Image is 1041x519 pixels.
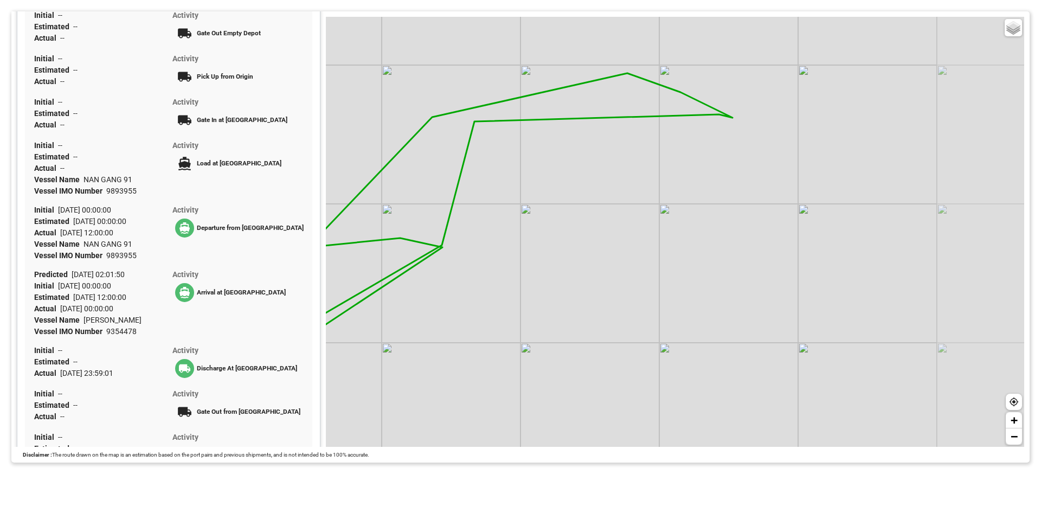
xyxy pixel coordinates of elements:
span: Initial [34,389,58,398]
span: Gate Out from [GEOGRAPHIC_DATA] [197,408,300,415]
span: [DATE] 23:59:01 [60,369,113,377]
span: Initial [34,54,58,63]
span: -- [60,164,65,172]
span: Estimated [34,401,73,409]
span: 9893955 [106,187,137,195]
span: [DATE] 02:01:50 [72,270,125,279]
span: Activity [172,54,198,63]
span: Activity [172,206,198,214]
a: Layers [1005,19,1022,36]
span: Actual [34,412,60,421]
span: Discharge At [GEOGRAPHIC_DATA] [197,364,297,372]
span: Estimated [34,152,73,161]
span: [DATE] 00:00:00 [58,281,111,290]
span: Actual [34,34,60,42]
span: Estimated [34,22,73,31]
span: [DATE] 00:00:00 [73,217,126,226]
span: -- [73,109,78,118]
span: Activity [172,11,198,20]
span: -- [73,66,78,74]
span: -- [58,98,62,106]
span: [DATE] 00:00:00 [60,304,113,313]
span: Gate In at [GEOGRAPHIC_DATA] [197,116,287,124]
span: Actual [34,228,60,237]
span: Estimated [34,217,73,226]
span: Activity [172,433,198,441]
span: Initial [34,141,58,150]
span: Estimated [34,444,73,453]
span: -- [58,346,62,355]
span: Initial [34,346,58,355]
span: Initial [34,433,58,441]
span: -- [60,34,65,42]
span: -- [73,401,78,409]
span: Vessel IMO Number [34,251,106,260]
span: The route drawn on the map is an estimation based on the port pairs and previous shipments, and i... [52,452,369,458]
span: 9354478 [106,327,137,336]
span: -- [60,77,65,86]
span: Arrival at [GEOGRAPHIC_DATA] [197,289,286,296]
span: Vessel Name [34,175,83,184]
span: 9893955 [106,251,137,260]
a: Zoom in [1006,412,1022,428]
span: Estimated [34,357,73,366]
span: [DATE] 12:00:00 [73,293,126,302]
span: -- [58,54,62,63]
span: NAN GANG 91 [83,240,132,248]
span: Initial [34,11,58,20]
span: Activity [172,98,198,106]
span: -- [58,11,62,20]
span: -- [60,412,65,421]
span: -- [73,152,78,161]
a: Zoom out [1006,428,1022,445]
span: Departure from [GEOGRAPHIC_DATA] [197,224,304,232]
span: Predicted [34,270,72,279]
span: Actual [34,120,60,129]
span: -- [58,141,62,150]
span: Estimated [34,109,73,118]
span: Estimated [34,66,73,74]
span: -- [58,389,62,398]
span: Pick Up from Origin [197,73,253,80]
span: Actual [34,77,60,86]
span: Actual [34,304,60,313]
span: [DATE] 12:00:00 [60,228,113,237]
span: -- [73,444,78,453]
span: Vessel IMO Number [34,187,106,195]
span: Disclaimer : [23,452,52,458]
span: Vessel Name [34,316,83,324]
span: + [1011,413,1018,427]
span: Vessel IMO Number [34,327,106,336]
span: Activity [172,270,198,279]
span: Actual [34,164,60,172]
span: Activity [172,346,198,355]
span: Actual [34,369,60,377]
span: -- [60,120,65,129]
span: Vessel Name [34,240,83,248]
span: Initial [34,281,58,290]
span: -- [73,22,78,31]
span: Activity [172,141,198,150]
span: -- [58,433,62,441]
span: NAN GANG 91 [83,175,132,184]
span: [PERSON_NAME] [83,316,142,324]
span: [DATE] 00:00:00 [58,206,111,214]
span: Initial [34,206,58,214]
span: Estimated [34,293,73,302]
span: Gate Out Empty Depot [197,29,261,37]
span: Activity [172,389,198,398]
span: − [1011,430,1018,443]
span: -- [73,357,78,366]
span: Load at [GEOGRAPHIC_DATA] [197,159,281,167]
span: Initial [34,98,58,106]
